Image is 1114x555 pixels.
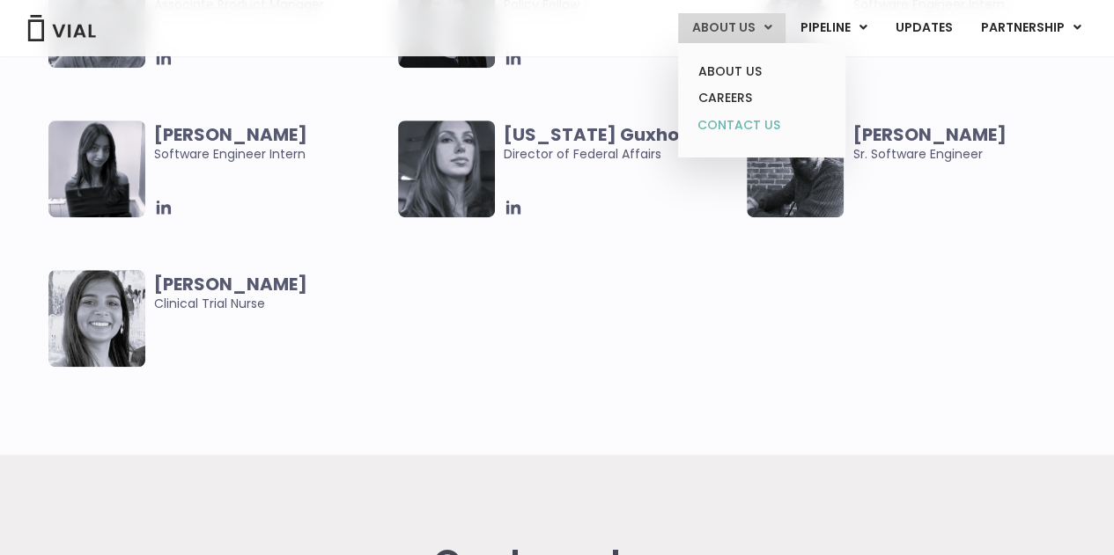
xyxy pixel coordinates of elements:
[747,120,844,217] img: Smiling man named Dugi Surdulli
[504,122,695,147] b: [US_STATE] Guxholli
[684,84,838,112] a: CAREERS
[154,274,389,313] span: Clinical Trial Nurse
[154,122,307,147] b: [PERSON_NAME]
[852,122,1006,147] b: [PERSON_NAME]
[678,13,786,43] a: ABOUT USMenu Toggle
[852,125,1088,164] span: Sr. Software Engineer
[684,58,838,85] a: ABOUT US
[48,270,145,367] img: Smiling woman named Deepa
[154,272,307,296] b: [PERSON_NAME]
[882,13,966,43] a: UPDATES
[504,125,739,164] span: Director of Federal Affairs
[684,112,838,140] a: CONTACT US
[26,15,97,41] img: Vial Logo
[154,125,389,164] span: Software Engineer Intern
[967,13,1096,43] a: PARTNERSHIPMenu Toggle
[398,120,495,217] img: Black and white image of woman.
[786,13,881,43] a: PIPELINEMenu Toggle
